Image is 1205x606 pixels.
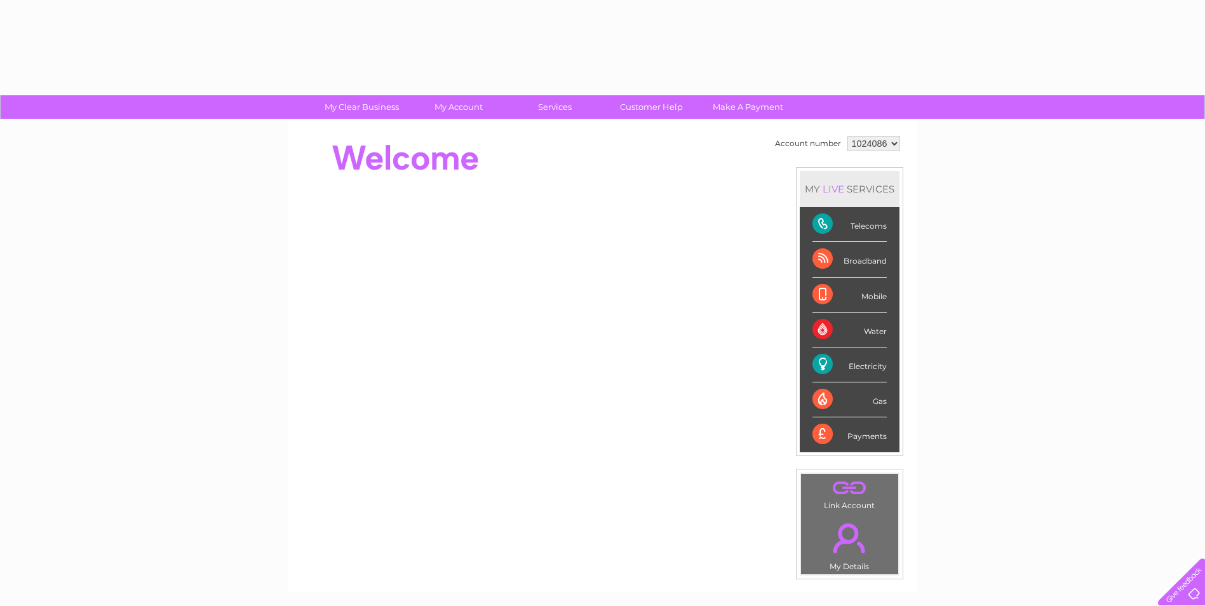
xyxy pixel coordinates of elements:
div: Payments [812,417,887,452]
div: Electricity [812,347,887,382]
div: Broadband [812,242,887,277]
div: Gas [812,382,887,417]
div: Mobile [812,278,887,313]
td: Account number [772,133,844,154]
a: My Clear Business [309,95,414,119]
td: My Details [800,513,899,575]
a: . [804,477,895,499]
div: MY SERVICES [800,171,899,207]
div: Telecoms [812,207,887,242]
div: LIVE [820,183,847,195]
a: Make A Payment [696,95,800,119]
a: . [804,516,895,560]
a: My Account [406,95,511,119]
a: Services [502,95,607,119]
td: Link Account [800,473,899,513]
div: Water [812,313,887,347]
a: Customer Help [599,95,704,119]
